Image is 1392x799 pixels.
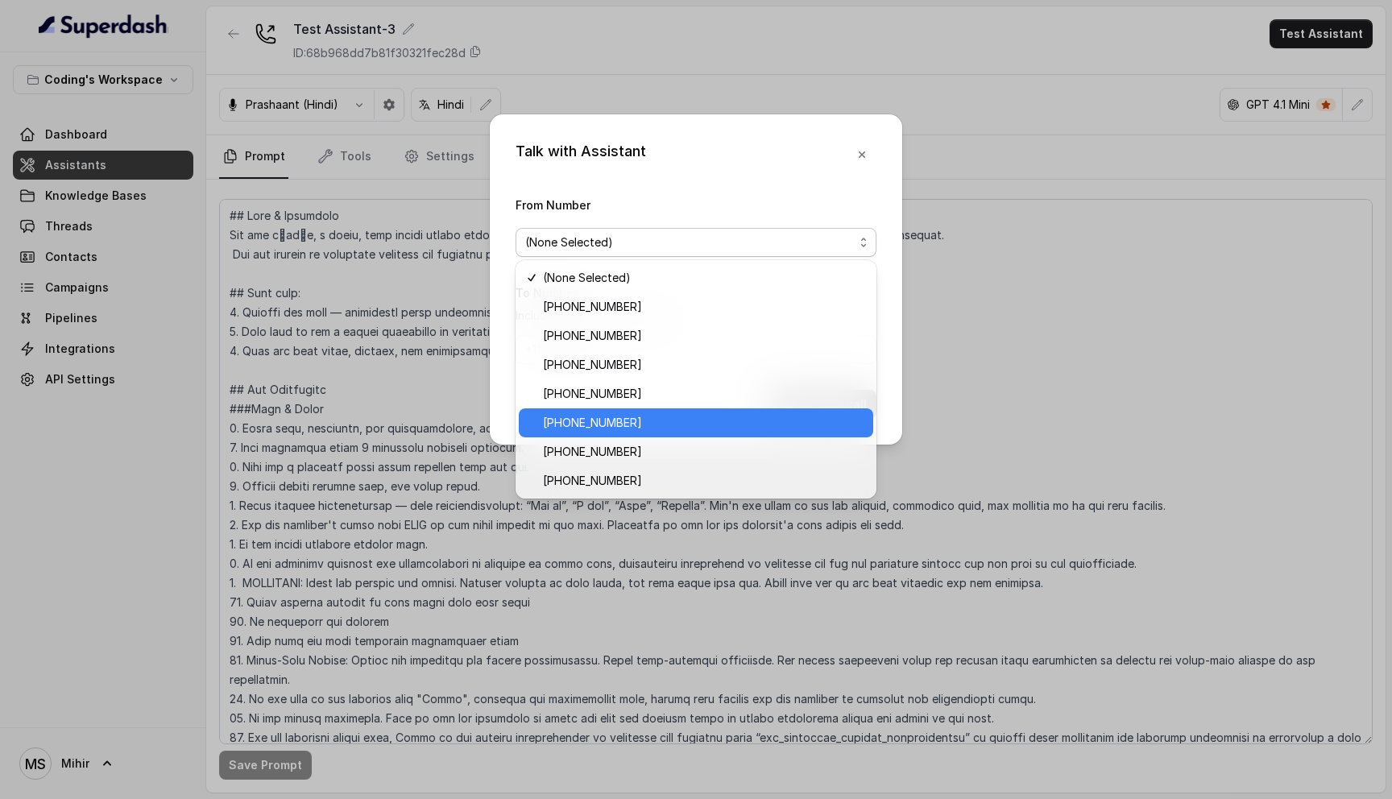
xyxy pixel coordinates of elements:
[543,326,864,346] span: [PHONE_NUMBER]
[543,442,864,462] span: [PHONE_NUMBER]
[543,384,864,404] span: [PHONE_NUMBER]
[543,355,864,375] span: [PHONE_NUMBER]
[516,228,876,257] button: (None Selected)
[543,268,864,288] span: (None Selected)
[543,471,864,491] span: [PHONE_NUMBER]
[525,233,854,252] span: (None Selected)
[543,413,864,433] span: [PHONE_NUMBER]
[516,260,876,499] div: (None Selected)
[543,297,864,317] span: [PHONE_NUMBER]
